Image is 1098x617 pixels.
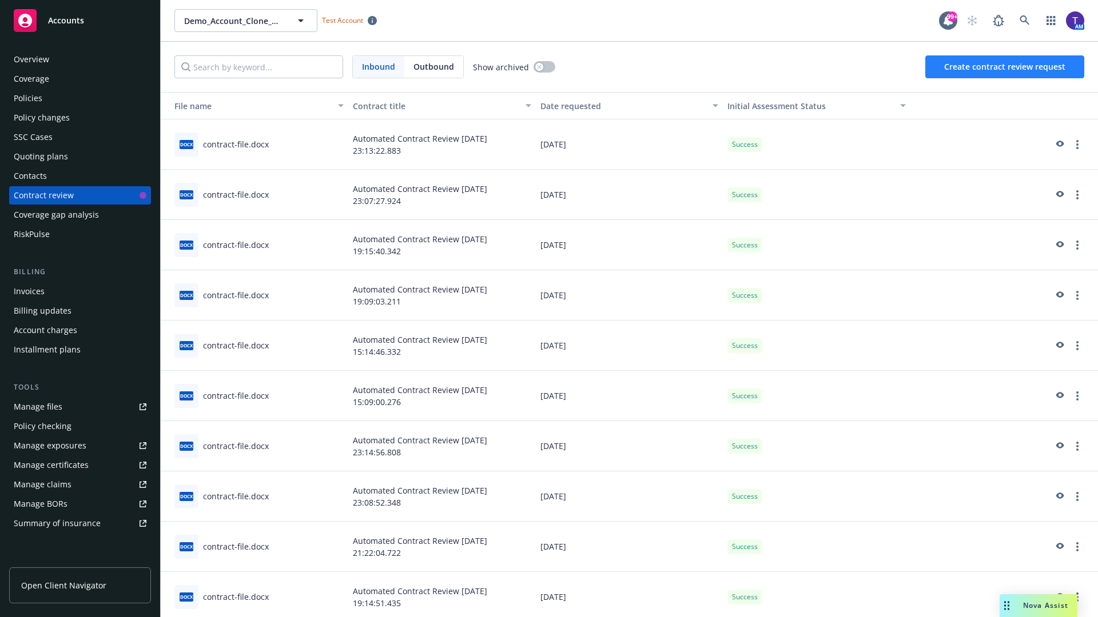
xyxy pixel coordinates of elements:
div: Installment plans [14,340,81,359]
div: Policies [14,89,42,107]
div: Manage claims [14,475,71,494]
a: more [1071,540,1084,554]
a: Policy changes [9,109,151,127]
a: RiskPulse [9,225,151,243]
span: Success [732,441,758,451]
a: Switch app [1040,9,1063,32]
a: Overview [9,50,151,69]
div: [DATE] [536,170,723,220]
span: Create contract review request [944,61,1065,72]
a: Quoting plans [9,147,151,166]
a: Report a Bug [987,9,1010,32]
div: RiskPulse [14,225,50,243]
a: preview [1052,238,1066,252]
div: Drag to move [1000,594,1014,617]
span: Inbound [353,56,404,78]
button: Demo_Account_Clone_QA_CR_Tests_Prospect [174,9,317,32]
div: Billing updates [14,302,71,320]
div: [DATE] [536,522,723,572]
div: [DATE] [536,220,723,270]
div: Automated Contract Review [DATE] 23:08:52.348 [348,471,536,522]
span: Open Client Navigator [21,579,106,591]
div: contract-file.docx [203,440,269,452]
div: Invoices [14,282,45,301]
span: Show archived [473,61,529,73]
div: 99+ [947,11,957,22]
button: Contract title [348,92,536,119]
div: Automated Contract Review [DATE] 23:14:56.808 [348,421,536,471]
span: Outbound [413,61,454,73]
a: preview [1052,540,1066,554]
span: docx [180,140,193,149]
a: Policy checking [9,417,151,435]
div: Contract title [353,100,519,112]
div: [DATE] [536,270,723,320]
div: contract-file.docx [203,490,269,502]
span: Success [732,290,758,301]
div: Overview [14,50,49,69]
span: Success [732,542,758,552]
a: Manage exposures [9,436,151,455]
a: Billing updates [9,302,151,320]
a: Manage BORs [9,495,151,513]
div: [DATE] [536,320,723,371]
a: Start snowing [961,9,984,32]
img: photo [1066,11,1084,30]
div: Automated Contract Review [DATE] 19:15:40.342 [348,220,536,270]
span: Initial Assessment Status [727,101,826,111]
div: Automated Contract Review [DATE] 23:13:22.883 [348,119,536,170]
span: Demo_Account_Clone_QA_CR_Tests_Prospect [184,15,283,27]
div: SSC Cases [14,128,53,146]
span: Test Account [317,14,381,26]
div: Analytics hub [9,555,151,567]
div: Policy checking [14,417,71,435]
div: Manage BORs [14,495,67,513]
input: Search by keyword... [174,55,343,78]
div: [DATE] [536,371,723,421]
div: Policy changes [14,109,70,127]
a: preview [1052,389,1066,403]
div: contract-file.docx [203,239,269,251]
div: Automated Contract Review [DATE] 21:22:04.722 [348,522,536,572]
div: Coverage gap analysis [14,206,99,224]
a: more [1071,389,1084,403]
a: Manage certificates [9,456,151,474]
div: Automated Contract Review [DATE] 19:09:03.211 [348,270,536,320]
div: contract-file.docx [203,289,269,301]
a: more [1071,188,1084,202]
span: Success [732,190,758,200]
div: Summary of insurance [14,514,101,532]
div: Manage certificates [14,456,89,474]
a: Contacts [9,167,151,185]
span: Inbound [362,61,395,73]
div: contract-file.docx [203,591,269,603]
span: Success [732,340,758,351]
a: more [1071,339,1084,352]
span: docx [180,592,193,601]
a: Coverage [9,70,151,88]
span: Success [732,592,758,602]
a: preview [1052,439,1066,453]
div: Date requested [540,100,706,112]
span: Accounts [48,16,84,25]
span: Outbound [404,56,463,78]
div: Account charges [14,321,77,339]
div: [DATE] [536,471,723,522]
span: docx [180,492,193,500]
a: more [1071,439,1084,453]
div: Tools [9,382,151,393]
div: contract-file.docx [203,540,269,552]
div: contract-file.docx [203,138,269,150]
span: docx [180,542,193,551]
span: docx [180,442,193,450]
a: Search [1013,9,1036,32]
div: Contacts [14,167,47,185]
div: Toggle SortBy [165,100,331,112]
div: Contract review [14,186,74,205]
a: preview [1052,490,1066,503]
span: Test Account [322,15,363,25]
span: docx [180,341,193,350]
a: Policies [9,89,151,107]
span: Success [732,391,758,401]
